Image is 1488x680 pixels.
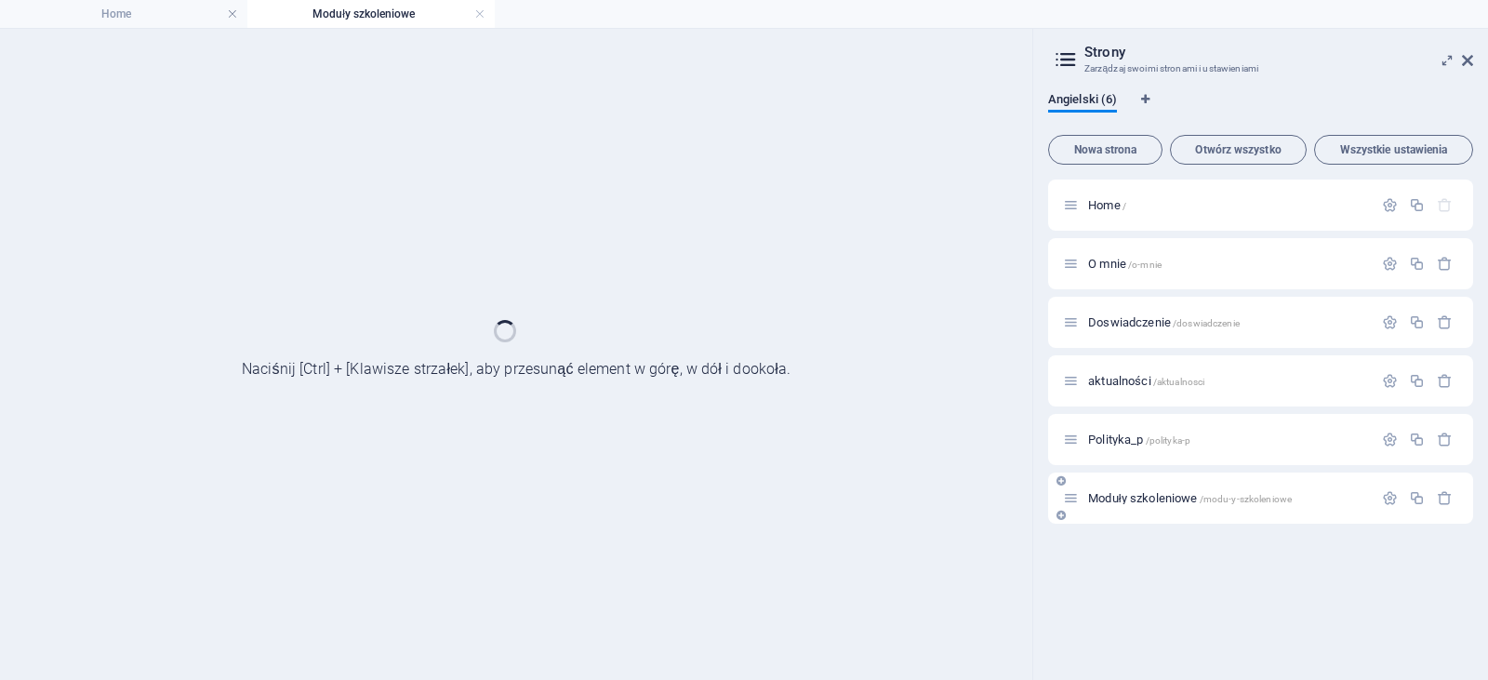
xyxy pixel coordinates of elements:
span: /doswiadczenie [1173,318,1240,328]
span: Polityka_p [1088,433,1190,447]
span: /modu-y-szkoleniowe [1200,494,1293,504]
span: Otwórz wszystko [1178,144,1298,155]
span: Wszystkie ustawienia [1322,144,1465,155]
div: Ustawienia [1382,373,1398,389]
span: Kliknij, aby otworzyć stronę [1088,315,1240,329]
div: Ustawienia [1382,256,1398,272]
div: aktualności/aktualnosci [1083,375,1373,387]
div: Duplikuj [1409,373,1425,389]
div: Duplikuj [1409,490,1425,506]
span: / [1123,201,1126,211]
div: Moduły szkoleniowe/modu-y-szkoleniowe [1083,492,1373,504]
button: Wszystkie ustawienia [1314,135,1473,165]
div: Usuń [1437,373,1453,389]
span: /polityka-p [1146,435,1191,446]
div: O mnie/o-mnie [1083,258,1373,270]
span: Moduły szkoleniowe [1088,491,1292,505]
div: Usuń [1437,314,1453,330]
span: Kliknij, aby otworzyć stronę [1088,374,1204,388]
h3: Zarządzaj swoimi stronami i ustawieniami [1084,60,1436,77]
div: Doswiadczenie/doswiadczenie [1083,316,1373,328]
div: Ustawienia [1382,197,1398,213]
div: Ustawienia [1382,490,1398,506]
span: Kliknij, aby otworzyć stronę [1088,257,1162,271]
h4: Moduły szkoleniowe [247,4,495,24]
div: Duplikuj [1409,432,1425,447]
span: Angielski (6) [1048,88,1117,114]
div: Home/ [1083,199,1373,211]
div: Polityka_p/polityka-p [1083,433,1373,446]
span: Nowa strona [1056,144,1154,155]
div: Strony startowej nie można usunąć [1437,197,1453,213]
div: Ustawienia [1382,314,1398,330]
button: Nowa strona [1048,135,1162,165]
div: Duplikuj [1409,197,1425,213]
div: Duplikuj [1409,256,1425,272]
span: /o-mnie [1128,260,1162,270]
span: /aktualnosci [1153,377,1205,387]
div: Duplikuj [1409,314,1425,330]
button: Otwórz wszystko [1170,135,1307,165]
div: Ustawienia [1382,432,1398,447]
div: Usuń [1437,490,1453,506]
div: Zakładki językowe [1048,92,1473,127]
h2: Strony [1084,44,1473,60]
div: Usuń [1437,432,1453,447]
div: Usuń [1437,256,1453,272]
span: Kliknij, aby otworzyć stronę [1088,198,1126,212]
